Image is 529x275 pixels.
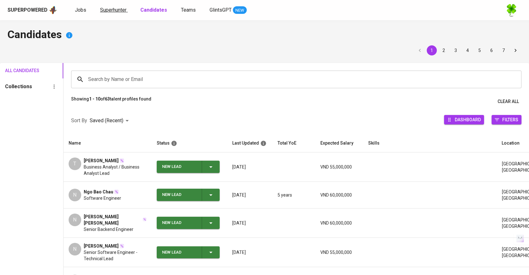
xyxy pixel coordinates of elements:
[232,192,267,198] p: [DATE]
[427,45,437,55] button: page 1
[162,189,197,201] div: New Lead
[498,98,519,106] span: Clear All
[105,96,110,101] b: 63
[455,115,481,124] span: Dashboard
[475,45,485,55] button: Go to page 5
[232,164,267,170] p: [DATE]
[315,134,363,152] th: Expected Salary
[140,6,168,14] a: Candidates
[510,45,521,55] button: Go to next page
[492,115,521,124] button: Filters
[278,192,310,198] p: 5 years
[273,134,315,152] th: Total YoE
[84,226,133,232] span: Senior Backend Engineer
[157,246,220,259] button: New Lead
[232,249,267,255] p: [DATE]
[487,45,497,55] button: Go to page 6
[498,45,509,55] button: Go to page 7
[5,67,31,75] span: All Candidates
[84,158,119,164] span: [PERSON_NAME]
[320,249,358,255] p: VND 55,000,000
[100,7,127,13] span: Superhunter
[320,192,358,198] p: VND 60,000,000
[162,161,197,173] div: New Lead
[119,158,124,163] img: magic_wand.svg
[439,45,449,55] button: Go to page 2
[71,117,87,124] p: Sort By
[8,28,521,43] h4: Candidates
[502,115,518,124] span: Filters
[363,134,497,152] th: Skills
[157,217,220,229] button: New Lead
[157,161,220,173] button: New Lead
[64,134,152,152] th: Name
[49,5,57,15] img: app logo
[444,115,484,124] button: Dashboard
[90,115,131,127] div: Saved (Recent)
[451,45,461,55] button: Go to page 3
[114,189,119,194] img: magic_wand.svg
[75,6,87,14] a: Jobs
[152,134,227,152] th: Status
[84,214,142,226] span: [PERSON_NAME] [PERSON_NAME]
[162,246,197,259] div: New Lead
[320,164,358,170] p: VND 55,000,000
[84,249,147,262] span: Senior Software Engineer - Technical Lead
[181,7,196,13] span: Teams
[414,45,521,55] nav: pagination navigation
[75,7,86,13] span: Jobs
[84,164,147,176] span: Business Analyst / Business Analyst Lead
[89,96,100,101] b: 1 - 10
[227,134,273,152] th: Last Updated
[69,243,81,255] div: N
[69,214,81,226] div: N
[69,158,81,170] div: T
[140,7,167,13] b: Candidates
[69,189,81,201] div: N
[100,6,128,14] a: Superhunter
[84,195,121,201] span: Software Engineer
[463,45,473,55] button: Go to page 4
[5,82,32,91] h6: Collections
[505,4,518,16] img: f9493b8c-82b8-4f41-8722-f5d69bb1b761.jpg
[119,243,124,249] img: magic_wand.svg
[181,6,197,14] a: Teams
[8,5,57,15] a: Superpoweredapp logo
[210,6,247,14] a: GlintsGPT NEW
[157,189,220,201] button: New Lead
[143,217,147,221] img: magic_wand.svg
[162,217,197,229] div: New Lead
[71,96,151,107] p: Showing of talent profiles found
[8,7,48,14] div: Superpowered
[233,7,247,14] span: NEW
[84,243,119,249] span: [PERSON_NAME]
[84,189,113,195] span: Ngo Bao Chau
[232,220,267,226] p: [DATE]
[210,7,232,13] span: GlintsGPT
[320,220,358,226] p: VND 60,000,000
[90,117,123,124] p: Saved (Recent)
[495,96,521,107] button: Clear All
